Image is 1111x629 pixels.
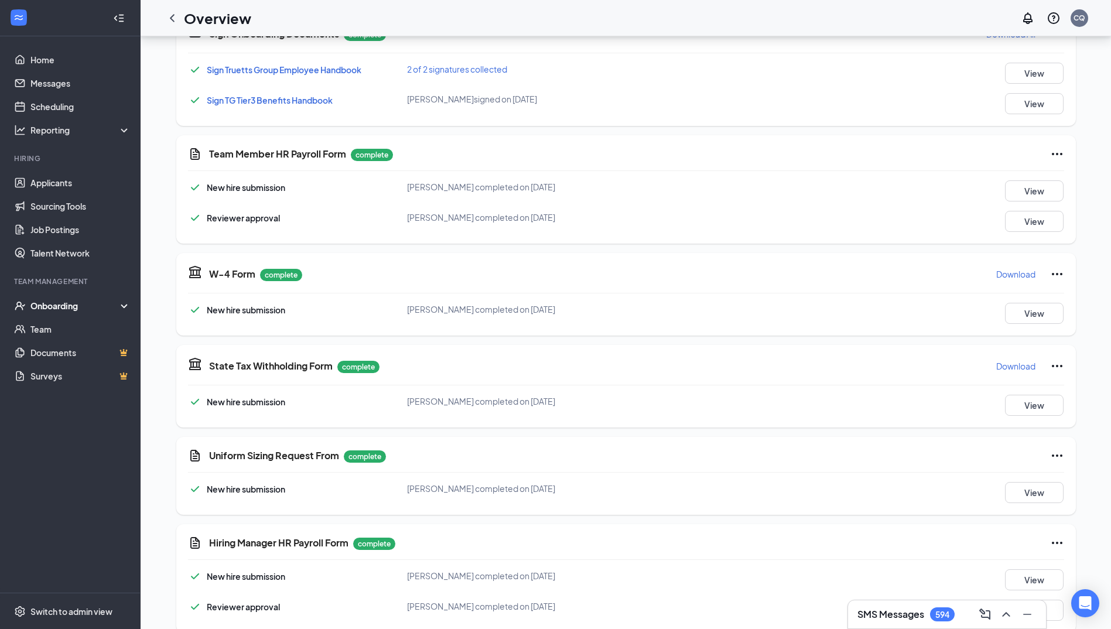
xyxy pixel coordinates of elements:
h5: Hiring Manager HR Payroll Form [209,536,348,549]
span: [PERSON_NAME] completed on [DATE] [407,601,555,611]
a: Sign TG Tier3 Benefits Handbook [207,95,333,105]
svg: ComposeMessage [978,607,992,621]
span: New hire submission [207,305,285,315]
span: New hire submission [207,571,285,582]
button: View [1005,303,1064,324]
button: View [1005,211,1064,232]
a: Sign Truetts Group Employee Handbook [207,64,361,75]
button: View [1005,180,1064,201]
div: Team Management [14,276,128,286]
div: Open Intercom Messenger [1071,589,1099,617]
div: Onboarding [30,300,121,312]
a: SurveysCrown [30,364,131,388]
button: View [1005,63,1064,84]
div: CQ [1074,13,1085,23]
button: Download [996,265,1036,283]
div: [PERSON_NAME] signed on [DATE] [407,93,699,105]
svg: ChevronUp [999,607,1013,621]
svg: ChevronLeft [165,11,179,25]
div: Switch to admin view [30,606,112,617]
button: View [1005,569,1064,590]
button: View [1005,395,1064,416]
p: complete [260,269,302,281]
div: 594 [935,610,949,620]
a: Team [30,317,131,341]
span: [PERSON_NAME] completed on [DATE] [407,304,555,314]
svg: Notifications [1021,11,1035,25]
h5: State Tax Withholding Form [209,360,333,372]
p: complete [353,538,395,550]
svg: Checkmark [188,482,202,496]
p: complete [344,450,386,463]
button: View [1005,482,1064,503]
svg: Checkmark [188,395,202,409]
a: Talent Network [30,241,131,265]
div: Hiring [14,153,128,163]
svg: Ellipses [1050,536,1064,550]
svg: Checkmark [188,211,202,225]
svg: QuestionInfo [1047,11,1061,25]
span: Reviewer approval [207,601,280,612]
svg: TaxGovernmentIcon [188,357,202,371]
svg: Ellipses [1050,267,1064,281]
span: [PERSON_NAME] completed on [DATE] [407,570,555,581]
a: Sourcing Tools [30,194,131,218]
svg: Ellipses [1050,147,1064,161]
h5: Uniform Sizing Request From [209,449,339,462]
svg: Ellipses [1050,449,1064,463]
p: complete [337,361,380,373]
a: DocumentsCrown [30,341,131,364]
button: ChevronUp [997,605,1016,624]
a: Home [30,48,131,71]
svg: TaxGovernmentIcon [188,265,202,279]
svg: Checkmark [188,600,202,614]
button: Download [996,357,1036,375]
a: Job Postings [30,218,131,241]
span: [PERSON_NAME] completed on [DATE] [407,212,555,223]
p: Download [996,360,1035,372]
svg: WorkstreamLogo [13,12,25,23]
svg: CustomFormIcon [188,536,202,550]
span: [PERSON_NAME] completed on [DATE] [407,182,555,192]
p: Download [996,268,1035,280]
span: [PERSON_NAME] completed on [DATE] [407,483,555,494]
button: Minimize [1018,605,1037,624]
svg: Checkmark [188,569,202,583]
span: New hire submission [207,182,285,193]
svg: CustomFormIcon [188,147,202,161]
svg: CustomFormIcon [188,449,202,463]
span: New hire submission [207,396,285,407]
button: ComposeMessage [976,605,994,624]
span: [PERSON_NAME] completed on [DATE] [407,396,555,406]
svg: Minimize [1020,607,1034,621]
svg: Ellipses [1050,359,1064,373]
button: View [1005,93,1064,114]
div: Reporting [30,124,131,136]
span: New hire submission [207,484,285,494]
span: 2 of 2 signatures collected [407,64,507,74]
span: Reviewer approval [207,213,280,223]
h5: W-4 Form [209,268,255,281]
svg: Checkmark [188,180,202,194]
h5: Team Member HR Payroll Form [209,148,346,160]
h1: Overview [184,8,251,28]
svg: UserCheck [14,300,26,312]
svg: Analysis [14,124,26,136]
p: complete [351,149,393,161]
a: Applicants [30,171,131,194]
svg: Settings [14,606,26,617]
svg: Checkmark [188,63,202,77]
svg: Collapse [113,12,125,24]
h3: SMS Messages [857,608,924,621]
svg: Checkmark [188,93,202,107]
a: Scheduling [30,95,131,118]
a: Messages [30,71,131,95]
svg: Checkmark [188,303,202,317]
